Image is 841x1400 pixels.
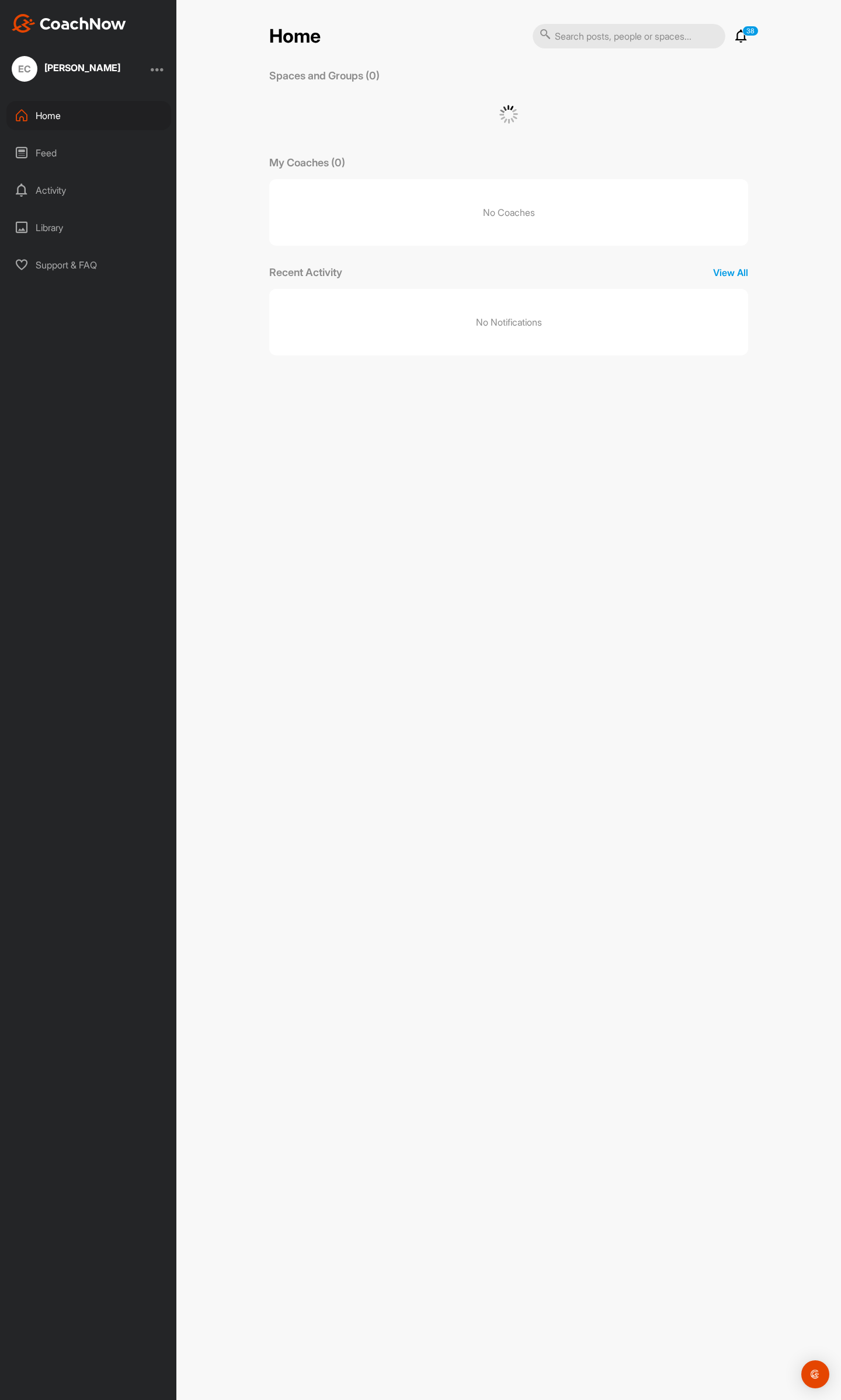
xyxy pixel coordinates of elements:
[476,315,542,329] p: No Notifications
[6,250,171,280] div: Support & FAQ
[499,105,518,124] img: G6gVgL6ErOh57ABN0eRmCEwV0I4iEi4d8EwaPGI0tHgoAbU4EAHFLEQAh+QQFCgALACwIAA4AGAASAAAEbHDJSesaOCdk+8xg...
[269,25,321,48] h2: Home
[44,63,120,72] div: [PERSON_NAME]
[6,101,171,130] div: Home
[6,138,171,167] div: Feed
[269,264,342,280] p: Recent Activity
[6,176,171,205] div: Activity
[12,14,126,33] img: CoachNow
[533,24,725,48] input: Search posts, people or spaces...
[713,266,748,280] p: View All
[801,1360,829,1388] div: Open Intercom Messenger
[742,26,759,36] p: 38
[269,68,380,83] p: Spaces and Groups (0)
[269,155,345,170] p: My Coaches (0)
[269,179,748,246] p: No Coaches
[6,213,171,242] div: Library
[12,56,37,82] div: EC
